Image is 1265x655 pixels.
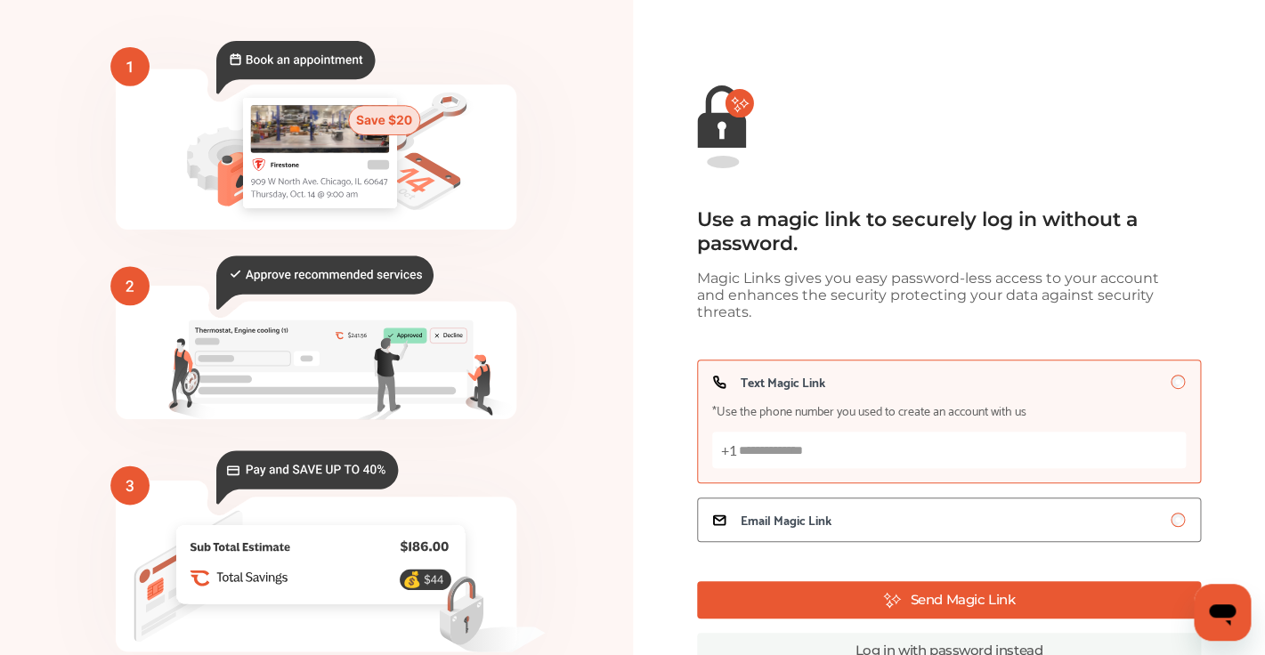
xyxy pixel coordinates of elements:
[697,270,1176,320] div: Magic Links gives you easy password-less access to your account and enhances the security protect...
[697,85,754,168] img: magic-link-lock-error.9d88b03f.svg
[741,513,831,527] span: Email Magic Link
[712,403,1026,417] span: *Use the phone number you used to create an account with us
[402,570,422,589] text: 💰
[741,375,825,389] span: Text Magic Link
[697,581,1201,619] button: Send Magic Link
[712,432,1186,468] input: Text Magic Link*Use the phone number you used to create an account with us+1
[1171,513,1185,527] input: Email Magic Link
[712,375,726,389] img: icon_phone.e7b63c2d.svg
[1171,375,1185,389] input: Text Magic Link*Use the phone number you used to create an account with us+1
[712,513,726,527] img: icon_email.a11c3263.svg
[1194,584,1251,641] iframe: Button to launch messaging window
[697,207,1176,255] div: Use a magic link to securely log in without a password.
